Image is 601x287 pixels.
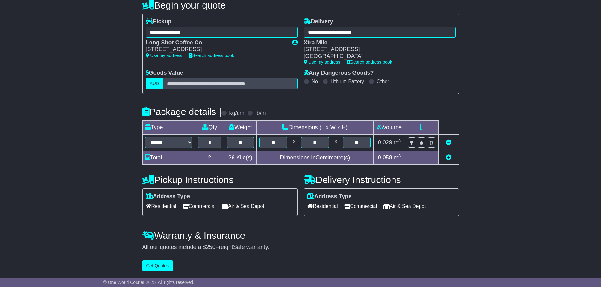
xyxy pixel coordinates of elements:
[290,134,298,151] td: x
[146,193,190,200] label: Address Type
[304,39,449,46] div: Xtra Mile
[142,151,195,164] td: Total
[446,154,451,161] a: Add new item
[304,70,374,77] label: Any Dangerous Goods?
[142,230,459,241] h4: Warranty & Insurance
[228,154,235,161] span: 26
[142,120,195,134] td: Type
[304,175,459,185] h4: Delivery Instructions
[398,138,401,143] sup: 3
[378,154,392,161] span: 0.058
[142,260,173,271] button: Get Quotes
[307,193,352,200] label: Address Type
[378,139,392,146] span: 0.029
[224,120,257,134] td: Weight
[146,70,183,77] label: Goods Value
[206,244,215,250] span: 250
[146,201,176,211] span: Residential
[307,201,338,211] span: Residential
[189,53,234,58] a: Search address book
[374,120,405,134] td: Volume
[195,120,224,134] td: Qty
[222,201,264,211] span: Air & Sea Depot
[255,110,266,117] label: lb/in
[394,154,401,161] span: m
[347,60,392,65] a: Search address book
[229,110,244,117] label: kg/cm
[146,18,172,25] label: Pickup
[146,78,163,89] label: AUD
[377,78,389,84] label: Other
[146,39,286,46] div: Long Shot Coffee Co
[304,18,333,25] label: Delivery
[195,151,224,164] td: 2
[183,201,215,211] span: Commercial
[446,139,451,146] a: Remove this item
[146,53,182,58] a: Use my address
[304,46,449,53] div: [STREET_ADDRESS]
[224,151,257,164] td: Kilo(s)
[332,134,340,151] td: x
[142,175,298,185] h4: Pickup Instructions
[304,53,449,60] div: [GEOGRAPHIC_DATA]
[256,120,374,134] td: Dimensions (L x W x H)
[256,151,374,164] td: Dimensions in Centimetre(s)
[330,78,364,84] label: Lithium Battery
[304,60,340,65] a: Use my address
[398,153,401,158] sup: 3
[103,280,195,285] span: © One World Courier 2025. All rights reserved.
[344,201,377,211] span: Commercial
[312,78,318,84] label: No
[394,139,401,146] span: m
[142,106,221,117] h4: Package details |
[142,244,459,251] div: All our quotes include a $ FreightSafe warranty.
[146,46,286,53] div: [STREET_ADDRESS]
[383,201,426,211] span: Air & Sea Depot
